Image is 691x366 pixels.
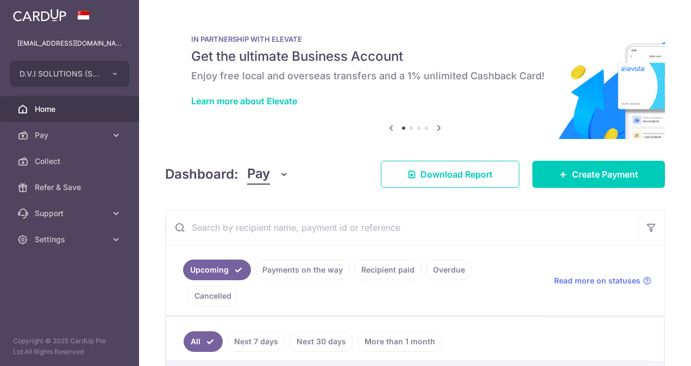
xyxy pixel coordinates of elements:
[290,331,353,352] a: Next 30 days
[187,286,238,306] a: Cancelled
[165,17,665,139] img: Renovation banner
[554,275,651,286] a: Read more on statuses
[255,260,350,280] a: Payments on the way
[426,260,472,280] a: Overdue
[420,168,493,181] span: Download Report
[35,130,106,141] span: Pay
[13,9,66,22] img: CardUp
[35,234,106,245] span: Settings
[227,331,285,352] a: Next 7 days
[35,104,106,115] span: Home
[191,96,297,106] a: Learn more about Elevate
[10,61,129,87] button: D.V.I SOLUTIONS (S) PTE. LTD.
[191,35,639,43] p: IN PARTNERSHIP WITH ELEVATE
[381,161,519,188] a: Download Report
[35,208,106,219] span: Support
[572,168,638,181] span: Create Payment
[17,38,122,49] p: [EMAIL_ADDRESS][DOMAIN_NAME]
[357,331,442,352] a: More than 1 month
[532,161,665,188] a: Create Payment
[166,210,638,245] input: Search by recipient name, payment id or reference
[20,68,100,79] span: D.V.I SOLUTIONS (S) PTE. LTD.
[247,164,270,185] span: Pay
[354,260,422,280] a: Recipient paid
[183,260,251,280] a: Upcoming
[35,182,106,193] span: Refer & Save
[35,156,106,167] span: Collect
[247,164,289,185] button: Pay
[184,331,223,352] a: All
[554,275,640,286] span: Read more on statuses
[165,165,238,184] h4: Dashboard:
[191,70,639,83] h6: Enjoy free local and overseas transfers and a 1% unlimited Cashback Card!
[191,48,639,65] h5: Get the ultimate Business Account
